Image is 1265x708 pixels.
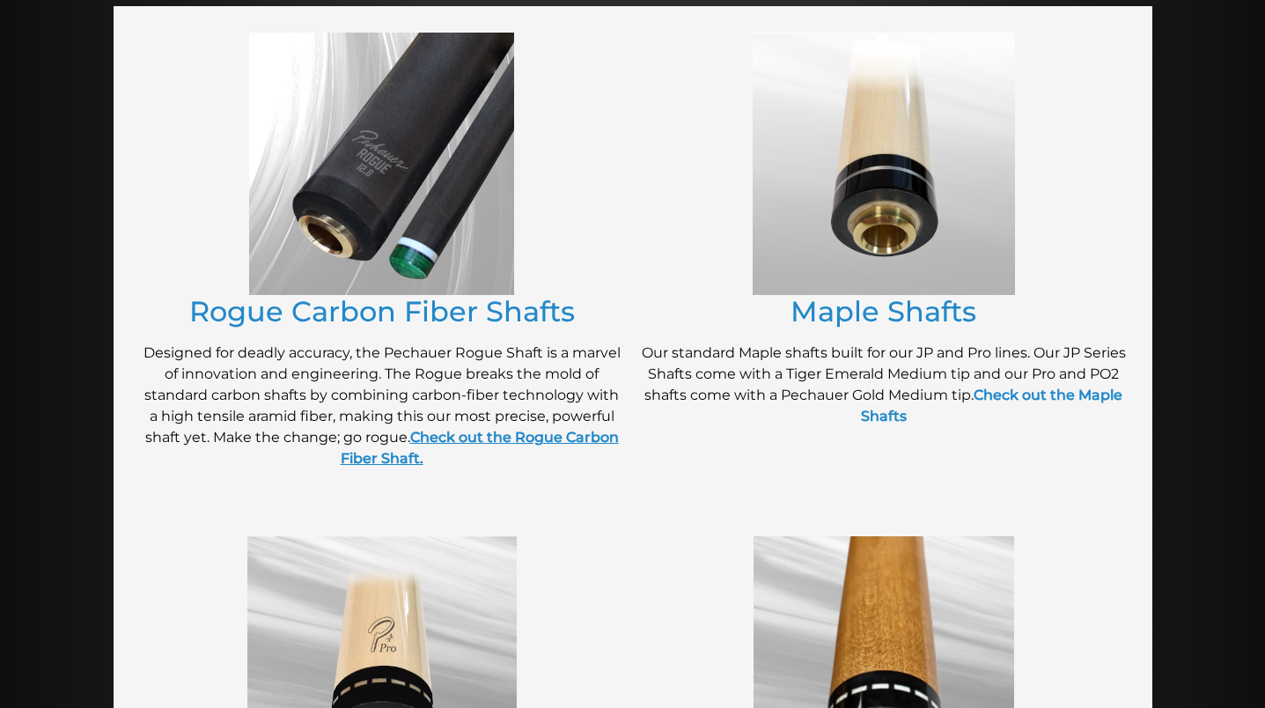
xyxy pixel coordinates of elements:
[189,294,575,328] a: Rogue Carbon Fiber Shafts
[861,387,1123,424] a: Check out the Maple Shafts
[642,343,1126,427] p: Our standard Maple shafts built for our JP and Pro lines. Our JP Series Shafts come with a Tiger ...
[140,343,624,469] p: Designed for deadly accuracy, the Pechauer Rogue Shaft is a marvel of innovation and engineering....
[791,294,976,328] a: Maple Shafts
[341,429,619,467] a: Check out the Rogue Carbon Fiber Shaft.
